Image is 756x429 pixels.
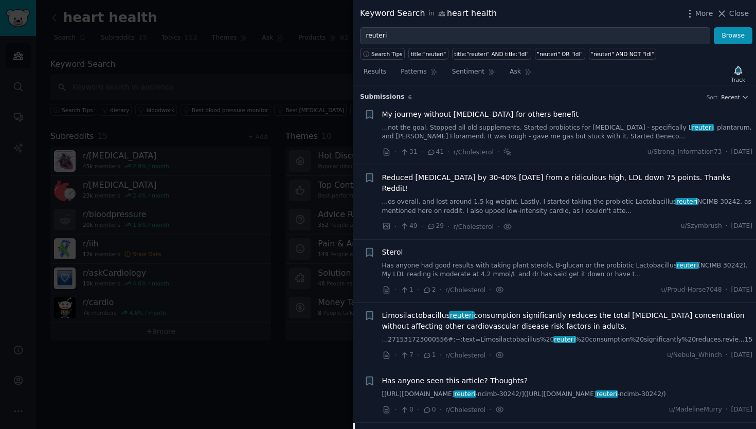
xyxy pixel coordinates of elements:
[454,223,494,230] span: r/Cholesterol
[382,310,753,332] span: Limosilactobacillus consumption significantly reduces the total [MEDICAL_DATA] concentration with...
[596,390,618,398] span: reuteri
[382,390,753,399] a: [[URL][DOMAIN_NAME]reuteri-ncimb-30242/]([URL][DOMAIN_NAME]reuteri-ncimb-30242/)
[382,376,528,386] a: Has anyone seen this article? Thoughts?
[445,352,485,359] span: r/Cholesterol
[731,76,745,83] div: Track
[537,50,583,58] div: "reuteri" OR "ldl"
[726,405,728,415] span: ·
[454,149,494,156] span: r/Cholesterol
[449,311,475,319] span: reuteri
[728,63,749,85] button: Track
[510,67,521,77] span: Ask
[382,198,753,216] a: ...os overall, and lost around 1.5 kg weight. Lastly, I started taking the probiotic Lactobacillu...
[497,147,499,157] span: ·
[731,405,752,415] span: [DATE]
[452,48,531,60] a: title:"reuteri" AND title:"ldl"
[695,8,713,19] span: More
[394,221,397,232] span: ·
[589,48,657,60] a: "reuteri" AND NOT "ldl"
[675,198,698,205] span: reuteri
[382,123,753,141] a: ...not the goal. Stopped all old supplements. Started probiotics for [MEDICAL_DATA] - specificall...
[440,404,442,415] span: ·
[489,284,491,295] span: ·
[591,50,654,58] div: "reuteri" AND NOT "ldl"
[421,147,423,157] span: ·
[454,50,529,58] div: title:"reuteri" AND title:"ldl"
[452,67,484,77] span: Sentiment
[721,94,740,101] span: Recent
[506,64,535,85] a: Ask
[427,222,444,231] span: 29
[360,64,390,85] a: Results
[394,350,397,361] span: ·
[423,285,436,295] span: 2
[400,222,417,231] span: 49
[394,284,397,295] span: ·
[685,8,713,19] button: More
[382,172,753,194] a: Reduced [MEDICAL_DATA] by 30-40% [DATE] from a ridiculous high, LDL down 75 points. Thanks Reddit!
[417,284,419,295] span: ·
[360,7,497,20] div: Keyword Search heart health
[729,8,749,19] span: Close
[394,147,397,157] span: ·
[364,67,386,77] span: Results
[497,221,499,232] span: ·
[716,8,749,19] button: Close
[721,94,749,101] button: Recent
[400,148,417,157] span: 31
[417,350,419,361] span: ·
[669,405,722,415] span: u/MadelineMurry
[667,351,722,360] span: u/Nebula_Whinch
[423,351,436,360] span: 1
[726,222,728,231] span: ·
[417,404,419,415] span: ·
[411,50,446,58] div: title:"reuteri"
[397,64,441,85] a: Patterns
[714,27,752,45] button: Browse
[371,50,403,58] span: Search Tips
[731,285,752,295] span: [DATE]
[440,350,442,361] span: ·
[676,262,698,269] span: reuteri
[382,247,403,258] a: Sterol
[553,336,576,343] span: reuteri
[421,221,423,232] span: ·
[448,64,499,85] a: Sentiment
[427,148,444,157] span: 41
[445,287,485,294] span: r/Cholesterol
[726,351,728,360] span: ·
[401,67,426,77] span: Patterns
[394,404,397,415] span: ·
[360,48,405,60] button: Search Tips
[454,390,476,398] span: reuteri
[423,405,436,415] span: 0
[400,405,413,415] span: 0
[408,48,448,60] a: title:"reuteri"
[360,27,710,45] input: Try a keyword related to your business
[707,94,718,101] div: Sort
[382,261,753,279] a: Has anyone had good results with taking plant sterols, B-glucan or the probiotic Lactobacillusreu...
[440,284,442,295] span: ·
[382,335,753,345] a: ...271531723000556#:~:text=Limosilactobacillus%20reuteri%20consumption%20significantly%20reduces,...
[726,148,728,157] span: ·
[447,221,449,232] span: ·
[360,93,405,102] span: Submission s
[647,148,722,157] span: u/Strong_Information73
[382,109,579,120] span: My journey without [MEDICAL_DATA] for others benefit
[382,310,753,332] a: Limosilactobacillusreutericonsumption significantly reduces the total [MEDICAL_DATA] concentratio...
[408,94,412,100] span: 6
[428,9,434,19] span: in
[691,124,714,131] span: reuteri
[661,285,722,295] span: u/Proud-Horse7048
[535,48,585,60] a: "reuteri" OR "ldl"
[731,222,752,231] span: [DATE]
[445,406,485,414] span: r/Cholesterol
[489,350,491,361] span: ·
[681,222,722,231] span: u/Szymbrush
[400,285,413,295] span: 1
[731,148,752,157] span: [DATE]
[726,285,728,295] span: ·
[731,351,752,360] span: [DATE]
